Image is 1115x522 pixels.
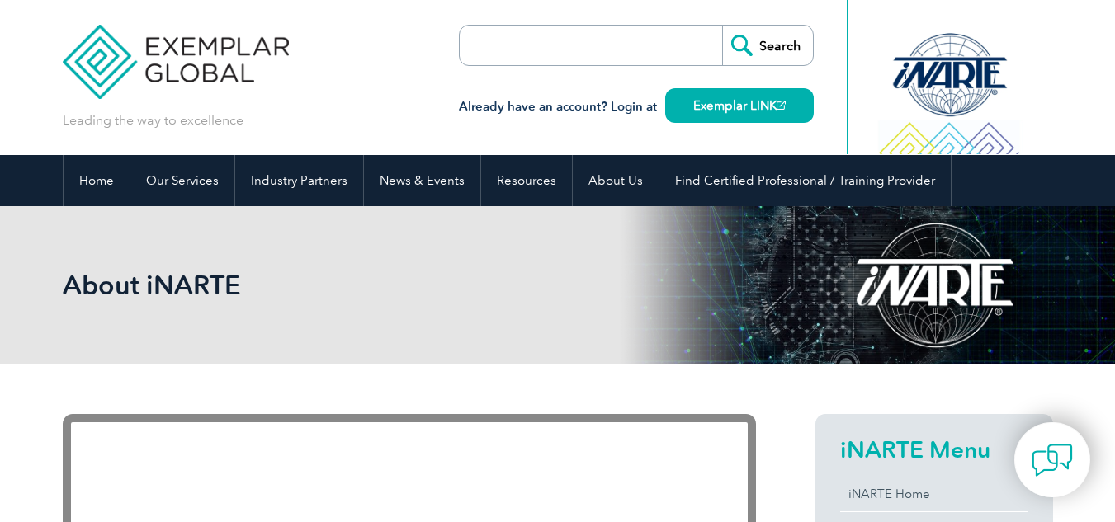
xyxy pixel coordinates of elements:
[722,26,813,65] input: Search
[63,272,756,299] h2: About iNARTE
[659,155,951,206] a: Find Certified Professional / Training Provider
[840,477,1028,511] a: iNARTE Home
[364,155,480,206] a: News & Events
[130,155,234,206] a: Our Services
[665,88,814,123] a: Exemplar LINK
[840,436,1028,463] h2: iNARTE Menu
[459,96,814,117] h3: Already have an account? Login at
[1032,440,1073,481] img: contact-chat.png
[777,101,786,110] img: open_square.png
[63,111,243,129] p: Leading the way to excellence
[573,155,659,206] a: About Us
[64,155,130,206] a: Home
[481,155,572,206] a: Resources
[235,155,363,206] a: Industry Partners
